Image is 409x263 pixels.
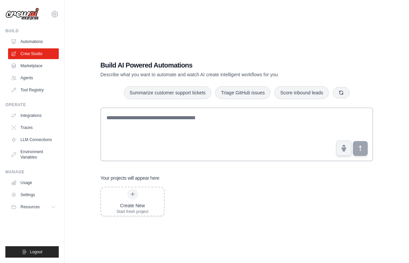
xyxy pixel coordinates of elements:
[117,209,148,214] div: Start fresh project
[8,36,59,47] a: Automations
[215,86,270,99] button: Triage GitHub issues
[274,86,329,99] button: Score inbound leads
[124,86,211,99] button: Summarize customer support tickets
[8,202,59,212] button: Resources
[8,48,59,59] a: Crew Studio
[8,146,59,163] a: Environment Variables
[5,28,59,34] div: Build
[8,177,59,188] a: Usage
[8,60,59,71] a: Marketplace
[30,249,42,255] span: Logout
[8,134,59,145] a: LLM Connections
[5,169,59,175] div: Manage
[8,122,59,133] a: Traces
[5,246,59,258] button: Logout
[100,175,160,181] h3: Your projects will appear here
[5,102,59,107] div: Operate
[5,8,39,20] img: Logo
[8,189,59,200] a: Settings
[8,85,59,95] a: Tool Registry
[8,73,59,83] a: Agents
[100,60,326,70] h1: Build AI Powered Automations
[20,204,40,210] span: Resources
[100,71,326,78] p: Describe what you want to automate and watch AI create intelligent workflows for you
[117,202,148,209] div: Create New
[333,87,350,98] button: Get new suggestions
[336,140,352,156] button: Click to speak your automation idea
[8,110,59,121] a: Integrations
